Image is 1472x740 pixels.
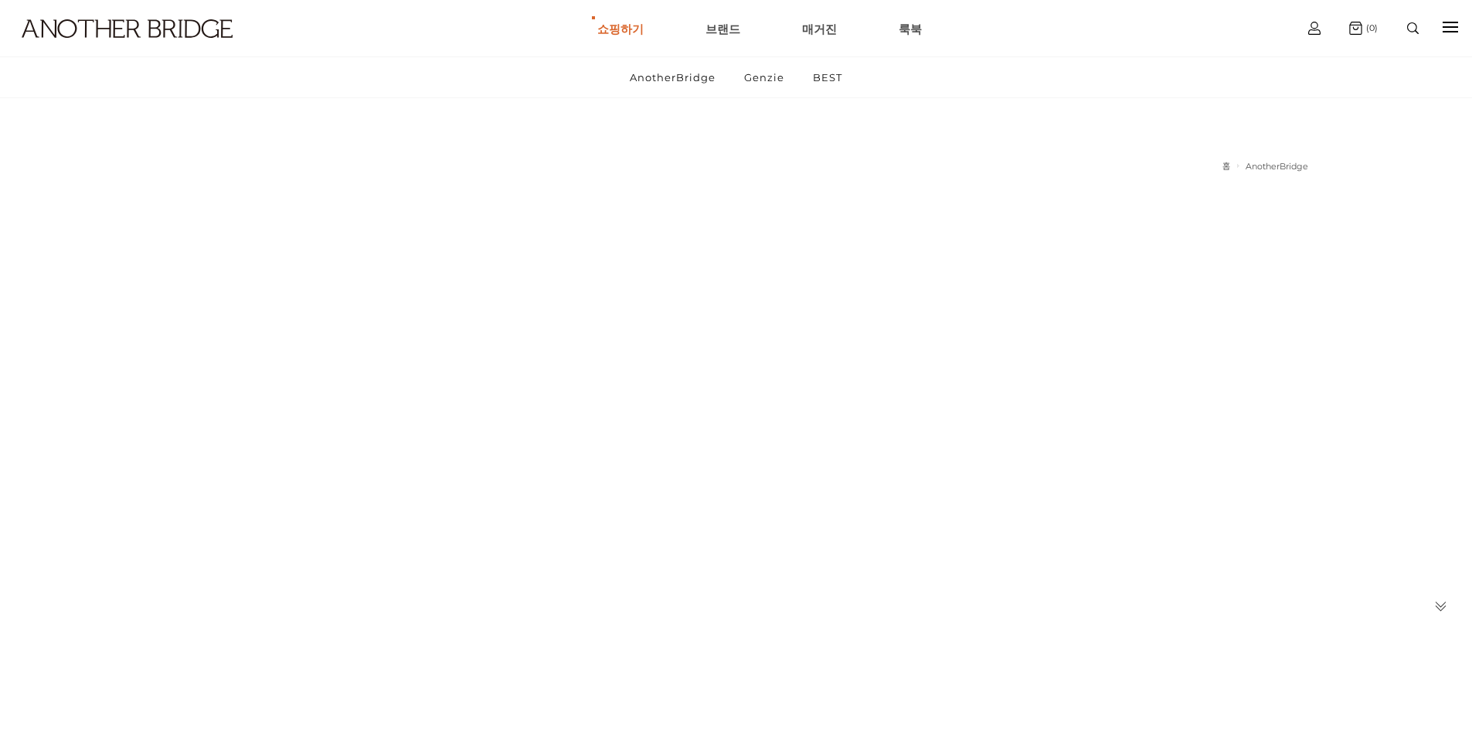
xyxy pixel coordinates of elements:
a: 쇼핑하기 [597,1,644,56]
a: 룩북 [899,1,922,56]
img: cart [1349,22,1362,35]
a: logo [8,19,229,76]
img: logo [22,19,233,38]
a: AnotherBridge [617,57,729,97]
img: search [1407,22,1419,34]
a: (0) [1349,22,1378,35]
a: 홈 [1222,161,1230,172]
span: (0) [1362,22,1378,33]
a: AnotherBridge [1246,161,1308,172]
img: cart [1308,22,1321,35]
a: Genzie [731,57,797,97]
a: BEST [800,57,855,97]
a: 매거진 [802,1,837,56]
a: 브랜드 [705,1,740,56]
